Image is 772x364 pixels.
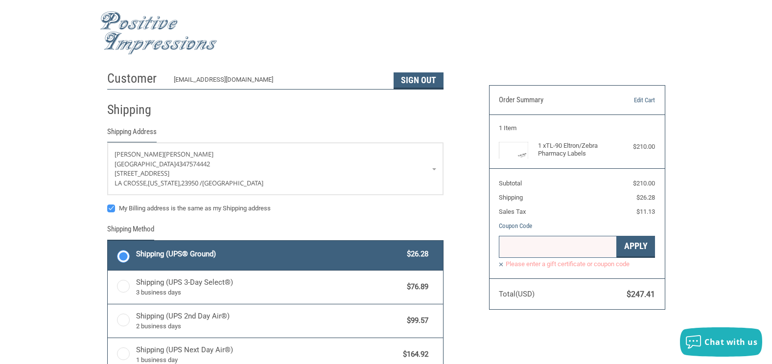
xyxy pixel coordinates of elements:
[107,205,444,212] label: My Billing address is the same as my Shipping address
[115,159,176,168] span: [GEOGRAPHIC_DATA]
[680,327,762,357] button: Chat with us
[605,95,655,105] a: Edit Cart
[402,249,429,260] span: $26.28
[499,222,532,229] a: Coupon Code
[136,277,402,297] span: Shipping (UPS 3-Day Select®)
[115,179,148,187] span: La Crosse,
[499,260,655,268] label: Please enter a gift certificate or coupon code
[499,194,523,201] span: Shipping
[202,179,263,187] span: [GEOGRAPHIC_DATA]
[136,288,402,297] span: 3 business days
[616,142,655,152] div: $210.00
[704,337,757,347] span: Chat with us
[181,179,202,187] span: 23950 /
[100,11,217,55] img: Positive Impressions
[107,102,164,118] h2: Shipping
[499,236,617,258] input: Gift Certificate or Coupon Code
[136,321,402,331] span: 2 business days
[499,208,526,215] span: Sales Tax
[107,126,157,142] legend: Shipping Address
[636,208,655,215] span: $11.13
[499,290,535,298] span: Total (USD)
[107,70,164,87] h2: Customer
[538,142,614,158] h4: 1 x TL-90 Eltron/Zebra Pharmacy Labels
[499,180,522,187] span: Subtotal
[402,315,429,326] span: $99.57
[136,249,402,260] span: Shipping (UPS® Ground)
[107,224,154,240] legend: Shipping Method
[164,150,213,159] span: [PERSON_NAME]
[402,281,429,293] span: $76.89
[617,236,655,258] button: Apply
[115,169,169,178] span: [STREET_ADDRESS]
[176,159,210,168] span: 4347574442
[174,75,384,89] div: [EMAIL_ADDRESS][DOMAIN_NAME]
[499,95,605,105] h3: Order Summary
[633,180,655,187] span: $210.00
[398,349,429,360] span: $164.92
[499,124,655,132] h3: 1 Item
[136,311,402,331] span: Shipping (UPS 2nd Day Air®)
[148,179,181,187] span: [US_STATE],
[108,143,443,195] a: Enter or select a different address
[636,194,655,201] span: $26.28
[627,290,655,299] span: $247.41
[394,72,444,89] button: Sign Out
[115,150,164,159] span: [PERSON_NAME]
